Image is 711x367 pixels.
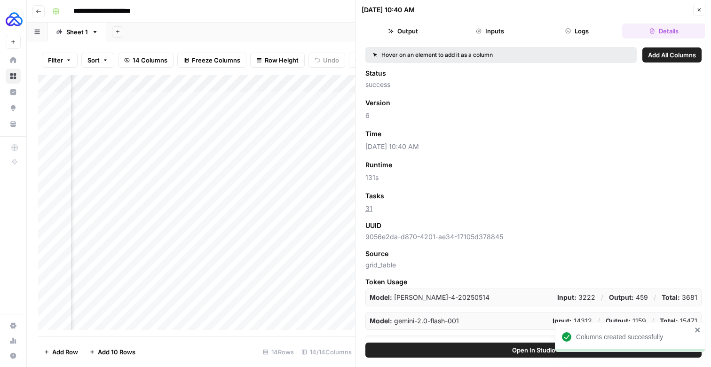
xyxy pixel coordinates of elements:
span: grid_table [365,260,702,270]
strong: Model: [370,317,392,325]
img: AUQ Logo [6,11,23,28]
p: 459 [609,293,648,302]
span: 131s [365,173,702,182]
p: 1159 [606,316,646,326]
span: Freeze Columns [192,55,240,65]
span: Undo [323,55,339,65]
p: 3681 [662,293,697,302]
button: Add All Columns [642,47,702,62]
a: Usage [6,333,21,348]
span: Status [365,69,386,78]
p: / [601,293,603,302]
span: Sort [87,55,100,65]
strong: Total: [660,317,678,325]
span: Add Row [52,347,78,357]
button: Undo [308,53,345,68]
a: Your Data [6,117,21,132]
span: Add All Columns [648,50,696,60]
strong: Output: [606,317,631,325]
span: Open In Studio [512,345,555,355]
span: Filter [48,55,63,65]
p: 15471 [660,316,697,326]
button: 14 Columns [118,53,174,68]
button: Output [362,23,445,39]
span: 9056e2da-d870-4201-ae34-17105d378845 [365,232,702,242]
strong: Input: [557,293,577,301]
a: Home [6,53,21,68]
div: 14 Rows [259,344,298,359]
a: Insights [6,85,21,100]
span: Tasks [365,191,384,201]
span: 6 [365,111,702,120]
a: Settings [6,318,21,333]
a: Opportunities [6,101,21,116]
button: Row Height [250,53,305,68]
span: Source [365,249,388,258]
p: claude-sonnet-4-20250514 [370,293,490,302]
button: Inputs [449,23,532,39]
strong: Total: [662,293,680,301]
p: 3222 [557,293,595,302]
span: Version [365,98,390,108]
span: Add 10 Rows [98,347,135,357]
button: Filter [42,53,78,68]
span: Time [365,129,381,139]
button: Logs [536,23,619,39]
button: Sort [81,53,114,68]
span: 14 Columns [133,55,167,65]
span: success [365,80,702,89]
p: / [652,316,654,326]
span: UUID [365,221,381,230]
a: Browse [6,69,21,84]
div: [DATE] 10:40 AM [362,5,415,15]
span: Runtime [365,160,392,170]
span: [DATE] 10:40 AM [365,142,702,151]
a: Sheet 1 [48,23,106,41]
div: Sheet 1 [66,27,88,37]
button: Freeze Columns [177,53,246,68]
button: Workspace: AUQ [6,8,21,31]
p: 14312 [553,316,592,326]
p: gemini-2.0-flash-001 [370,316,459,326]
strong: Model: [370,293,392,301]
strong: Output: [609,293,634,301]
button: Open In Studio [365,343,702,358]
button: Add 10 Rows [84,344,141,359]
div: Columns created successfully [576,332,692,342]
strong: Input: [553,317,572,325]
span: Row Height [265,55,299,65]
p: / [598,316,600,326]
div: Hover on an element to add it as a column [373,51,561,59]
button: Add Row [38,344,84,359]
button: Details [622,23,705,39]
span: Token Usage [365,277,702,287]
a: 31 [365,204,372,212]
div: 14/14 Columns [298,344,355,359]
button: close [695,326,701,334]
button: Help + Support [6,348,21,363]
p: / [654,293,656,302]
